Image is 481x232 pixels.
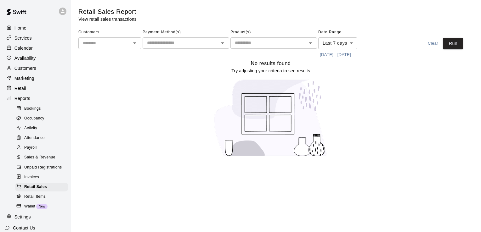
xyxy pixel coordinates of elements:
[15,192,68,201] div: Retail Items
[36,205,48,208] span: New
[15,202,68,211] div: WalletNew
[15,113,71,123] a: Occupancy
[15,114,68,123] div: Occupancy
[230,27,317,37] span: Product(s)
[15,124,71,133] a: Activity
[24,194,46,200] span: Retail Items
[24,145,37,151] span: Payroll
[231,68,310,74] p: Try adjusting your criteria to see results
[15,202,71,211] a: WalletNew
[24,203,35,210] span: Wallet
[15,124,68,133] div: Activity
[5,64,66,73] a: Customers
[5,53,66,63] a: Availability
[318,37,357,49] div: Last 7 days
[15,192,71,202] a: Retail Items
[15,182,71,192] a: Retail Sales
[15,172,71,182] a: Invoices
[318,27,373,37] span: Date Range
[130,39,139,47] button: Open
[208,74,334,162] img: No results found
[24,106,41,112] span: Bookings
[5,33,66,43] a: Services
[15,134,68,142] div: Attendance
[5,43,66,53] a: Calendar
[14,35,32,41] p: Services
[5,212,66,222] a: Settings
[14,65,36,71] p: Customers
[15,173,68,182] div: Invoices
[78,8,137,16] h5: Retail Sales Report
[24,125,37,131] span: Activity
[5,74,66,83] a: Marketing
[15,163,71,172] a: Unpaid Registrations
[15,104,68,113] div: Bookings
[15,143,68,152] div: Payroll
[14,214,31,220] p: Settings
[14,75,34,81] p: Marketing
[5,94,66,103] a: Reports
[5,84,66,93] a: Retail
[143,27,229,37] span: Payment Method(s)
[251,59,291,68] h6: No results found
[14,85,26,91] p: Retail
[14,55,36,61] p: Availability
[15,143,71,153] a: Payroll
[306,39,315,47] button: Open
[443,38,463,49] button: Run
[423,38,443,49] button: Clear
[14,95,30,102] p: Reports
[78,27,141,37] span: Customers
[24,164,62,171] span: Unpaid Registrations
[15,153,71,163] a: Sales & Revenue
[24,184,47,190] span: Retail Sales
[15,153,68,162] div: Sales & Revenue
[13,225,35,231] p: Contact Us
[218,39,227,47] button: Open
[318,50,353,60] button: [DATE] - [DATE]
[15,104,71,113] a: Bookings
[78,16,137,22] p: View retail sales transactions
[14,45,33,51] p: Calendar
[15,183,68,191] div: Retail Sales
[24,174,39,180] span: Invoices
[15,133,71,143] a: Attendance
[24,115,44,122] span: Occupancy
[15,163,68,172] div: Unpaid Registrations
[24,135,45,141] span: Attendance
[14,25,26,31] p: Home
[5,23,66,33] a: Home
[24,154,55,161] span: Sales & Revenue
